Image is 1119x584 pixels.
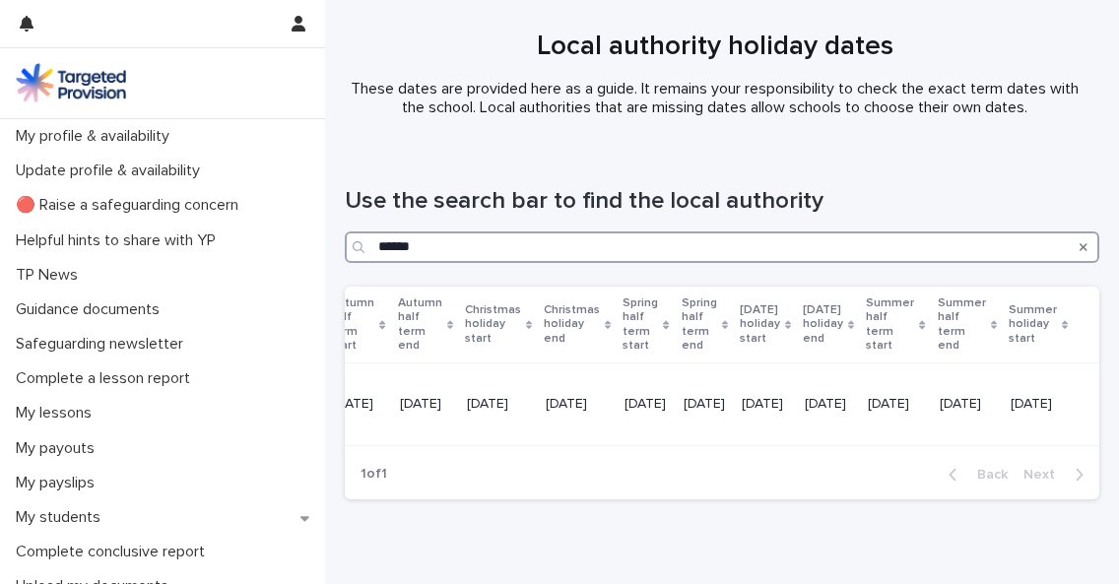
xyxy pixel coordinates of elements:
p: [DATE] [805,396,852,413]
p: Autumn half term end [398,292,442,357]
p: [DATE] [742,396,789,413]
span: Next [1023,468,1067,482]
p: TP News [8,266,94,285]
p: [DATE] [467,396,530,413]
p: Christmas holiday end [544,299,600,350]
p: Guidance documents [8,300,175,319]
p: Spring half term end [682,292,717,357]
p: Complete a lesson report [8,369,206,388]
p: Summer holiday start [1009,299,1057,350]
p: [DATE] [684,396,726,413]
p: [DATE] [625,396,667,413]
p: Christmas holiday start [465,299,521,350]
p: Autumn half term start [330,292,374,357]
span: Back [965,468,1008,482]
p: [DATE] [546,396,609,413]
p: [DATE] [868,396,923,413]
p: These dates are provided here as a guide. It remains your responsibility to check the exact term ... [345,80,1085,117]
input: Search [345,231,1099,263]
p: Complete conclusive report [8,543,221,561]
p: My profile & availability [8,127,185,146]
p: My payouts [8,439,110,458]
p: [DATE] [400,396,451,413]
p: Update profile & availability [8,162,216,180]
p: Summer half term end [938,292,986,357]
p: Spring half term start [623,292,658,357]
p: [DATE] [940,396,995,413]
p: My payslips [8,474,110,492]
p: 🔴 Raise a safeguarding concern [8,196,254,215]
p: 1 of 1 [345,450,403,498]
p: [DATE] holiday end [803,299,843,350]
h1: Local authority holiday dates [345,31,1085,64]
img: M5nRWzHhSzIhMunXDL62 [16,63,126,102]
button: Next [1016,466,1099,484]
tr: [DATE][DATE][DATE][DATE][DATE][DATE][DATE][DATE][DATE][DATE][DATE] [219,363,1099,445]
p: My students [8,508,116,527]
p: Safeguarding newsletter [8,335,199,354]
button: Back [933,466,1016,484]
p: My lessons [8,404,107,422]
p: Summer half term start [866,292,914,357]
h1: Use the search bar to find the local authority [345,187,1099,216]
p: [DATE] [1011,396,1068,413]
p: [DATE] [332,396,383,413]
p: Helpful hints to share with YP [8,231,231,250]
p: [DATE] holiday start [740,299,780,350]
